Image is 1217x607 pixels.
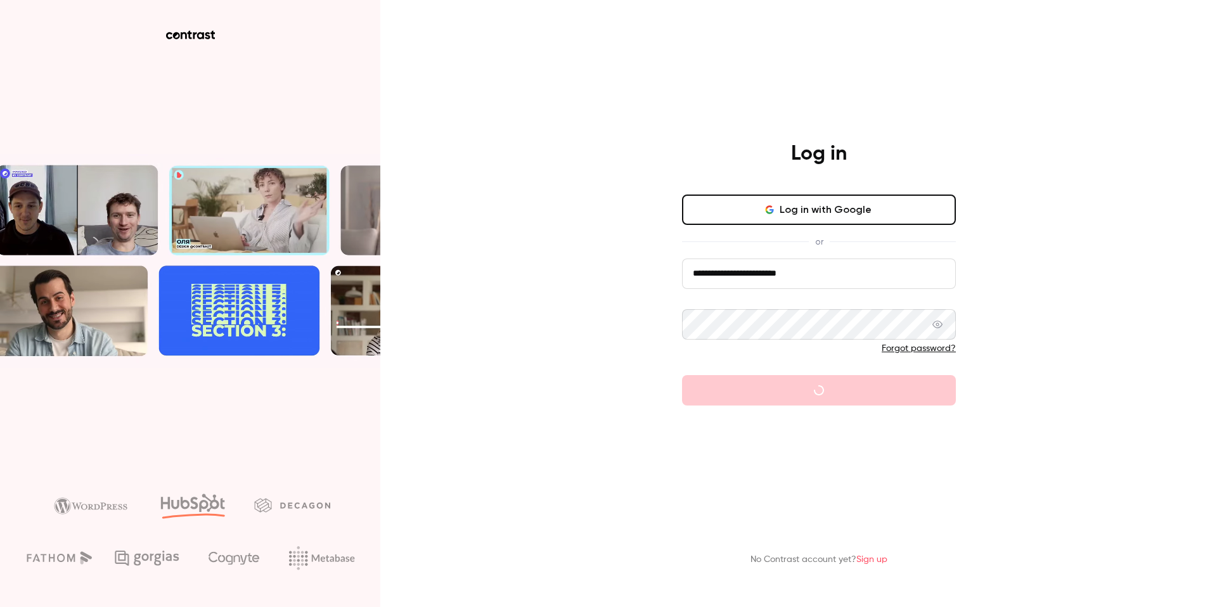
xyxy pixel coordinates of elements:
[791,141,847,167] h4: Log in
[750,553,887,566] p: No Contrast account yet?
[856,555,887,564] a: Sign up
[254,498,330,512] img: decagon
[809,235,830,248] span: or
[682,195,956,225] button: Log in with Google
[882,344,956,353] a: Forgot password?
